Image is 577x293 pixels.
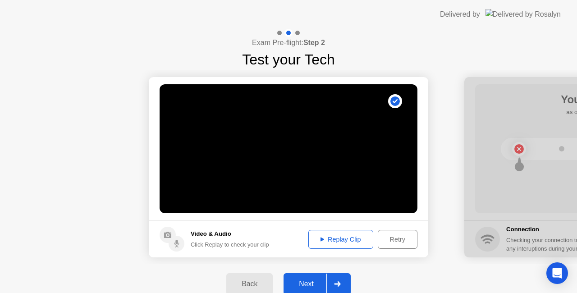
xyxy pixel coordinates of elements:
[229,280,270,288] div: Back
[546,262,568,284] div: Open Intercom Messenger
[378,230,417,249] button: Retry
[311,236,370,243] div: Replay Clip
[252,37,325,48] h4: Exam Pre-flight:
[440,9,480,20] div: Delivered by
[381,236,414,243] div: Retry
[286,280,326,288] div: Next
[242,49,335,70] h1: Test your Tech
[191,229,269,238] h5: Video & Audio
[485,9,561,19] img: Delivered by Rosalyn
[303,39,325,46] b: Step 2
[191,240,269,249] div: Click Replay to check your clip
[308,230,373,249] button: Replay Clip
